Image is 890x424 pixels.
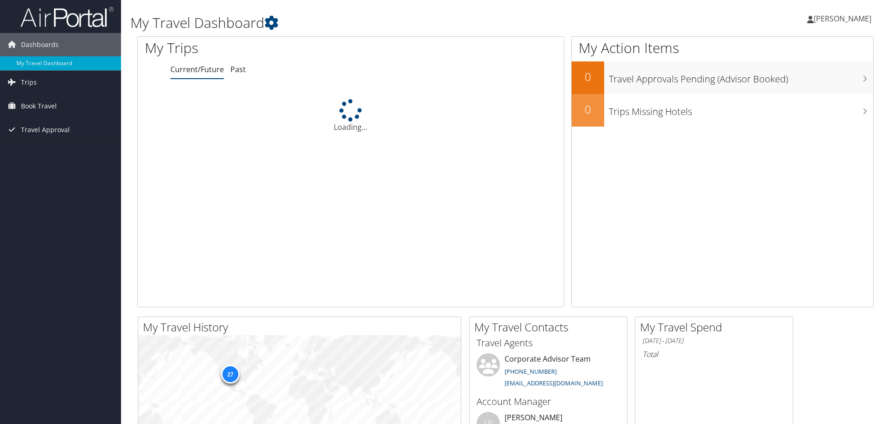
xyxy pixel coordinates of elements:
[572,61,873,94] a: 0Travel Approvals Pending (Advisor Booked)
[21,71,37,94] span: Trips
[609,68,873,86] h3: Travel Approvals Pending (Advisor Booked)
[572,69,604,85] h2: 0
[572,38,873,58] h1: My Action Items
[572,101,604,117] h2: 0
[642,349,786,359] h6: Total
[20,6,114,28] img: airportal-logo.png
[609,101,873,118] h3: Trips Missing Hotels
[21,118,70,141] span: Travel Approval
[21,33,59,56] span: Dashboards
[474,319,627,335] h2: My Travel Contacts
[170,64,224,74] a: Current/Future
[145,38,379,58] h1: My Trips
[230,64,246,74] a: Past
[505,379,603,387] a: [EMAIL_ADDRESS][DOMAIN_NAME]
[21,94,57,118] span: Book Travel
[477,395,620,408] h3: Account Manager
[505,367,557,376] a: [PHONE_NUMBER]
[572,94,873,127] a: 0Trips Missing Hotels
[477,337,620,350] h3: Travel Agents
[642,337,786,345] h6: [DATE] - [DATE]
[221,365,240,384] div: 27
[807,5,881,33] a: [PERSON_NAME]
[130,13,631,33] h1: My Travel Dashboard
[814,13,871,24] span: [PERSON_NAME]
[640,319,793,335] h2: My Travel Spend
[138,99,564,133] div: Loading...
[472,353,625,391] li: Corporate Advisor Team
[143,319,461,335] h2: My Travel History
